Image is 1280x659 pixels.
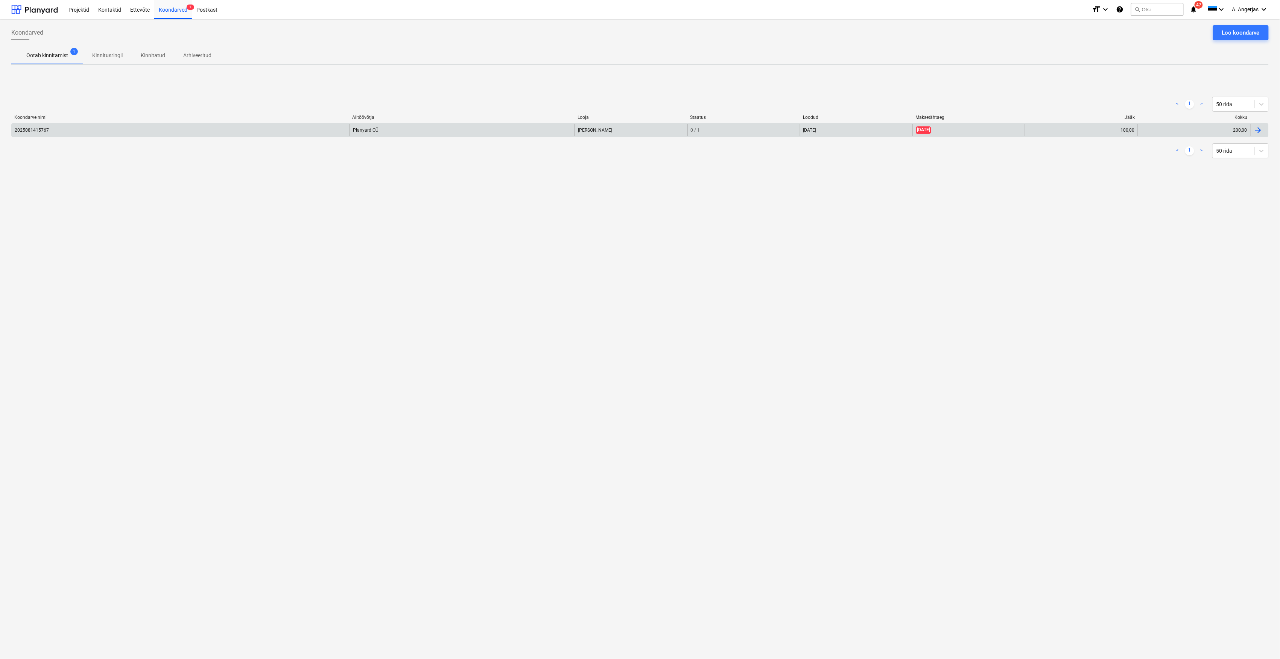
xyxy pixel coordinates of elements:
div: 2025081415767 [15,128,49,133]
div: Koondarve nimi [14,115,346,120]
button: Loo koondarve [1213,25,1269,40]
div: Loo koondarve [1222,28,1260,38]
i: keyboard_arrow_down [1101,5,1110,14]
i: Abikeskus [1116,5,1123,14]
div: 200,00 [1233,128,1247,133]
p: Arhiveeritud [183,52,211,59]
a: Page 1 is your current page [1185,146,1194,155]
span: A. Angerjas [1232,6,1259,12]
span: 1 [70,48,78,55]
div: 100,00 [1121,128,1135,133]
p: Ootab kinnitamist [26,52,68,59]
div: Maksetähtaeg [916,115,1022,120]
p: Kinnitusringil [92,52,123,59]
button: Otsi [1131,3,1184,16]
div: Loodud [803,115,909,120]
span: Koondarved [11,28,43,37]
div: [PERSON_NAME] [575,124,687,136]
a: Next page [1197,100,1206,109]
i: notifications [1190,5,1197,14]
i: keyboard_arrow_down [1217,5,1226,14]
div: [DATE] [803,128,816,133]
div: Staatus [690,115,797,120]
i: format_size [1092,5,1101,14]
span: 1 [187,5,194,10]
a: Next page [1197,146,1206,155]
span: 47 [1195,1,1203,9]
span: 0 / 1 [691,128,700,133]
div: Looja [578,115,684,120]
a: Page 1 is your current page [1185,100,1194,109]
a: Previous page [1173,146,1182,155]
div: Jääk [1028,115,1135,120]
a: Previous page [1173,100,1182,109]
span: search [1134,6,1140,12]
div: Alltöövõtja [352,115,572,120]
i: keyboard_arrow_down [1260,5,1269,14]
span: [DATE] [916,126,931,134]
div: Planyard OÜ [350,124,575,136]
p: Kinnitatud [141,52,165,59]
div: Kokku [1141,115,1248,120]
